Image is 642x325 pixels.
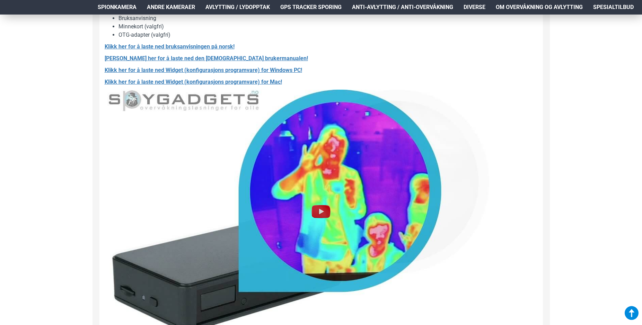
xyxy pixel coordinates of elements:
span: Avlytting / Lydopptak [205,3,270,11]
strong: Klikk her for å laste ned Widget (konfigurasjons programvare) for Windows PC! [105,67,302,73]
span: Anti-avlytting / Anti-overvåkning [352,3,453,11]
li: OTG-adapter (valgfri) [118,31,538,39]
span: GPS Tracker Sporing [280,3,342,11]
a: [PERSON_NAME] her for å laste ned den [DEMOGRAPHIC_DATA] brukermanualen! [105,54,308,63]
span: Andre kameraer [147,3,195,11]
a: Klikk her for å laste ned Widget (konfigurasjons programvare) for Windows PC! [105,66,302,74]
a: Klikk her for å laste ned Widget (konfigurasjons programvare) for Mac! [105,78,282,86]
u: [PERSON_NAME] her for å laste ned den [DEMOGRAPHIC_DATA] brukermanualen! [105,55,308,62]
strong: Klikk her for å laste ned Widget (konfigurasjons programvare) for Mac! [105,79,282,85]
li: Minnekort (valgfri) [118,22,538,31]
li: Bruksanvisning [118,14,538,22]
span: Om overvåkning og avlytting [496,3,583,11]
span: Spionkamera [98,3,137,11]
span: Spesialtilbud [593,3,634,11]
img: Play Video [310,200,332,223]
a: Klikk her for å laste ned bruksanvisningen på norsk! [105,43,235,51]
u: Klikk her for å laste ned bruksanvisningen på norsk! [105,43,235,50]
span: Diverse [464,3,485,11]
